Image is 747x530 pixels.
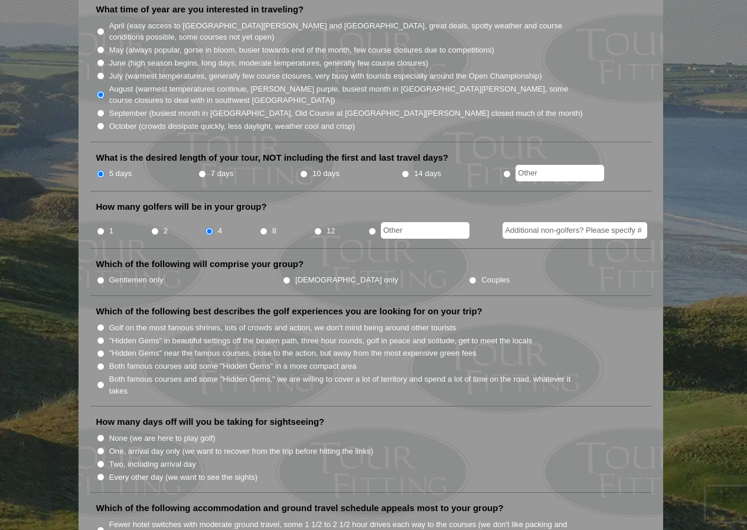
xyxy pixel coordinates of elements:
[109,335,533,347] label: "Hidden Gems" in beautiful settings off the beaten path, three hour rounds, golf in peace and sol...
[96,4,304,15] label: What time of year are you interested in traveling?
[109,108,583,119] label: September (busiest month in [GEOGRAPHIC_DATA], Old Course at [GEOGRAPHIC_DATA][PERSON_NAME] close...
[109,274,164,286] label: Gentlemen only
[109,168,132,180] label: 5 days
[109,83,584,106] label: August (warmest temperatures continue, [PERSON_NAME] purple, busiest month in [GEOGRAPHIC_DATA][P...
[96,305,482,317] label: Which of the following best describes the golf experiences you are looking for on your trip?
[481,274,510,286] label: Couples
[96,416,325,428] label: How many days off will you be taking for sightseeing?
[96,258,304,270] label: Which of the following will comprise your group?
[109,20,584,43] label: April (easy access to [GEOGRAPHIC_DATA][PERSON_NAME] and [GEOGRAPHIC_DATA], great deals, spotty w...
[109,322,456,334] label: Golf on the most famous shrines, lots of crowds and action, we don't mind being around other tour...
[109,459,196,470] label: Two, including arrival day
[381,222,469,239] input: Other
[109,446,373,457] label: One, arrival day only (we want to recover from the trip before hitting the links)
[109,360,357,372] label: Both famous courses and some "Hidden Gems" in a more compact area
[211,168,234,180] label: 7 days
[96,502,504,514] label: Which of the following accommodation and ground travel schedule appeals most to your group?
[109,433,216,444] label: None (we are here to play golf)
[295,274,398,286] label: [DEMOGRAPHIC_DATA] only
[109,121,355,132] label: October (crowds dissipate quickly, less daylight, weather cool and crisp)
[414,168,441,180] label: 14 days
[109,373,584,396] label: Both famous courses and some "Hidden Gems," we are willing to cover a lot of territory and spend ...
[109,57,429,69] label: June (high season begins, long days, moderate temperatures, generally few course closures)
[272,225,276,237] label: 8
[109,70,542,82] label: July (warmest temperatures, generally few course closures, very busy with tourists especially aro...
[109,44,494,56] label: May (always popular, gorse in bloom, busier towards end of the month, few course closures due to ...
[109,347,477,359] label: "Hidden Gems" near the famous courses, close to the action, but away from the most expensive gree...
[312,168,340,180] label: 10 days
[327,225,335,237] label: 12
[109,225,113,237] label: 1
[96,152,449,164] label: What is the desired length of your tour, NOT including the first and last travel days?
[218,225,222,237] label: 4
[109,472,257,483] label: Every other day (we want to see the sights)
[96,201,267,213] label: How many golfers will be in your group?
[516,165,604,181] input: Other
[164,225,168,237] label: 2
[503,222,647,239] input: Additional non-golfers? Please specify #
